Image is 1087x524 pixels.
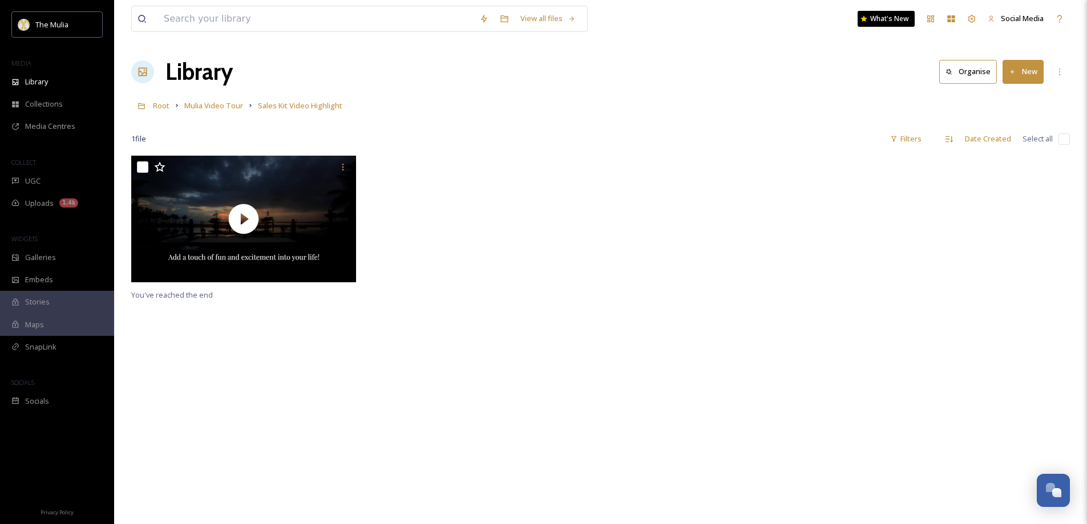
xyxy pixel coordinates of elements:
[41,505,74,518] a: Privacy Policy
[11,378,34,387] span: SOCIALS
[184,100,243,111] span: Mulia Video Tour
[165,55,233,89] a: Library
[1037,474,1070,507] button: Open Chat
[25,342,56,352] span: SnapLink
[858,11,915,27] a: What's New
[939,60,1003,83] a: Organise
[25,252,56,263] span: Galleries
[25,176,41,186] span: UGC
[25,319,44,330] span: Maps
[25,76,48,87] span: Library
[939,60,997,83] button: Organise
[41,509,74,516] span: Privacy Policy
[884,128,927,150] div: Filters
[25,121,75,132] span: Media Centres
[153,99,169,112] a: Root
[25,396,49,407] span: Socials
[1001,13,1044,23] span: Social Media
[35,19,68,30] span: The Mulia
[1003,60,1044,83] button: New
[25,274,53,285] span: Embeds
[25,99,63,109] span: Collections
[258,99,342,112] a: Sales Kit Video Highlight
[1023,133,1053,144] span: Select all
[131,156,356,282] img: thumbnail
[959,128,1017,150] div: Date Created
[11,234,38,243] span: WIDGETS
[515,7,581,30] a: View all files
[11,59,31,67] span: MEDIA
[131,133,146,144] span: 1 file
[184,99,243,112] a: Mulia Video Tour
[11,158,36,166] span: COLLECT
[153,100,169,111] span: Root
[18,19,30,30] img: mulia_logo.png
[982,7,1049,30] a: Social Media
[131,290,213,300] span: You've reached the end
[258,100,342,111] span: Sales Kit Video Highlight
[25,198,54,209] span: Uploads
[25,296,50,307] span: Stories
[158,6,474,31] input: Search your library
[59,198,78,208] div: 1.4k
